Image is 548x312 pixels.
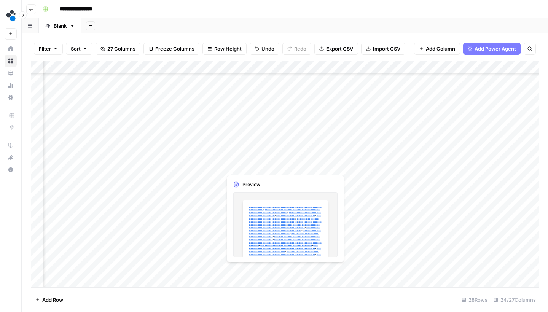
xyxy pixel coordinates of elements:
[5,67,17,79] a: Your Data
[463,43,521,55] button: Add Power Agent
[54,22,67,30] div: Blank
[31,294,68,306] button: Add Row
[326,45,353,53] span: Export CSV
[361,43,405,55] button: Import CSV
[282,43,311,55] button: Redo
[96,43,140,55] button: 27 Columns
[39,45,51,53] span: Filter
[294,45,306,53] span: Redo
[66,43,92,55] button: Sort
[5,152,16,163] div: What's new?
[373,45,400,53] span: Import CSV
[5,79,17,91] a: Usage
[39,18,81,33] a: Blank
[155,45,194,53] span: Freeze Columns
[5,151,17,164] button: What's new?
[71,45,81,53] span: Sort
[202,43,247,55] button: Row Height
[5,139,17,151] a: AirOps Academy
[214,45,242,53] span: Row Height
[5,6,17,25] button: Workspace: spot.ai
[5,55,17,67] a: Browse
[250,43,279,55] button: Undo
[107,45,135,53] span: 27 Columns
[491,294,539,306] div: 24/27 Columns
[314,43,358,55] button: Export CSV
[414,43,460,55] button: Add Column
[475,45,516,53] span: Add Power Agent
[261,45,274,53] span: Undo
[426,45,455,53] span: Add Column
[459,294,491,306] div: 28 Rows
[34,43,63,55] button: Filter
[42,296,63,304] span: Add Row
[5,164,17,176] button: Help + Support
[143,43,199,55] button: Freeze Columns
[5,43,17,55] a: Home
[5,91,17,103] a: Settings
[5,9,18,22] img: spot.ai Logo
